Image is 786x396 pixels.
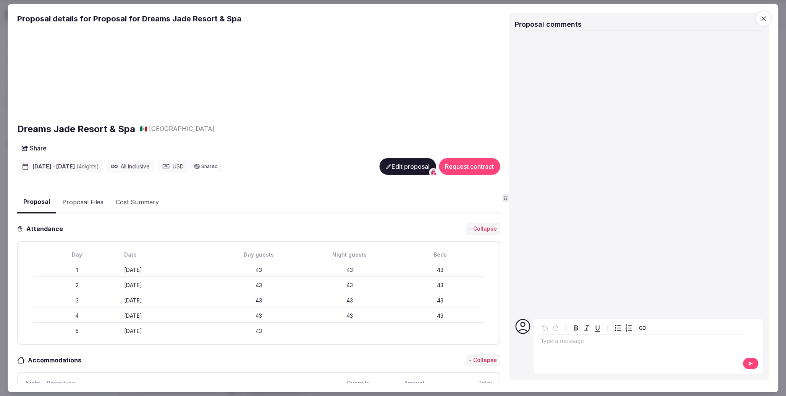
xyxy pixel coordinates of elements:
[140,124,147,133] button: 🇲🇽
[56,191,110,213] button: Proposal Files
[341,27,500,116] img: Gallery photo 3
[432,379,493,387] div: Total
[306,312,393,319] div: 43
[76,163,99,170] span: ( 4 night s )
[124,281,212,289] div: [DATE]
[379,158,436,175] button: Edit proposal
[396,296,484,304] div: 43
[466,354,500,366] button: - Collapse
[17,141,51,155] button: Share
[592,323,603,333] button: Underline
[466,223,500,235] button: - Collapse
[17,191,56,213] button: Proposal
[33,327,121,335] div: 5
[107,160,155,173] div: All inclusive
[439,158,500,175] button: Request contract
[215,251,302,259] div: Day guests
[33,266,121,273] div: 1
[24,379,39,387] div: Night
[637,323,648,333] button: Create link
[25,356,89,365] h3: Accommodations
[396,281,484,289] div: 43
[396,312,484,319] div: 43
[33,312,121,319] div: 4
[33,251,121,259] div: Day
[515,20,582,28] span: Proposal comments
[23,224,69,233] h3: Attendance
[396,251,484,259] div: Beds
[33,296,121,304] div: 3
[124,312,212,319] div: [DATE]
[157,160,188,173] div: USD
[124,251,212,259] div: Date
[377,379,426,387] div: Amount
[306,296,393,304] div: 43
[124,266,212,273] div: [DATE]
[201,164,218,169] span: Shared
[215,327,302,335] div: 43
[581,323,592,333] button: Italic
[613,323,623,333] button: Bulleted list
[306,266,393,273] div: 43
[179,27,338,116] img: Gallery photo 2
[215,312,302,319] div: 43
[45,379,328,387] div: Room type
[306,251,393,259] div: Night guests
[124,327,212,335] div: [DATE]
[124,296,212,304] div: [DATE]
[538,335,743,350] div: editable markdown
[110,191,165,213] button: Cost Summary
[334,379,371,387] div: Quantity
[623,323,634,333] button: Numbered list
[613,323,634,333] div: toggle group
[396,266,484,273] div: 43
[17,27,176,116] img: Gallery photo 1
[306,281,393,289] div: 43
[17,123,135,136] a: Dreams Jade Resort & Spa
[215,281,302,289] div: 43
[215,296,302,304] div: 43
[32,163,99,170] span: [DATE] - [DATE]
[33,281,121,289] div: 2
[149,124,215,133] span: [GEOGRAPHIC_DATA]
[571,323,581,333] button: Bold
[17,13,500,24] h2: Proposal details for Proposal for Dreams Jade Resort & Spa
[215,266,302,273] div: 43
